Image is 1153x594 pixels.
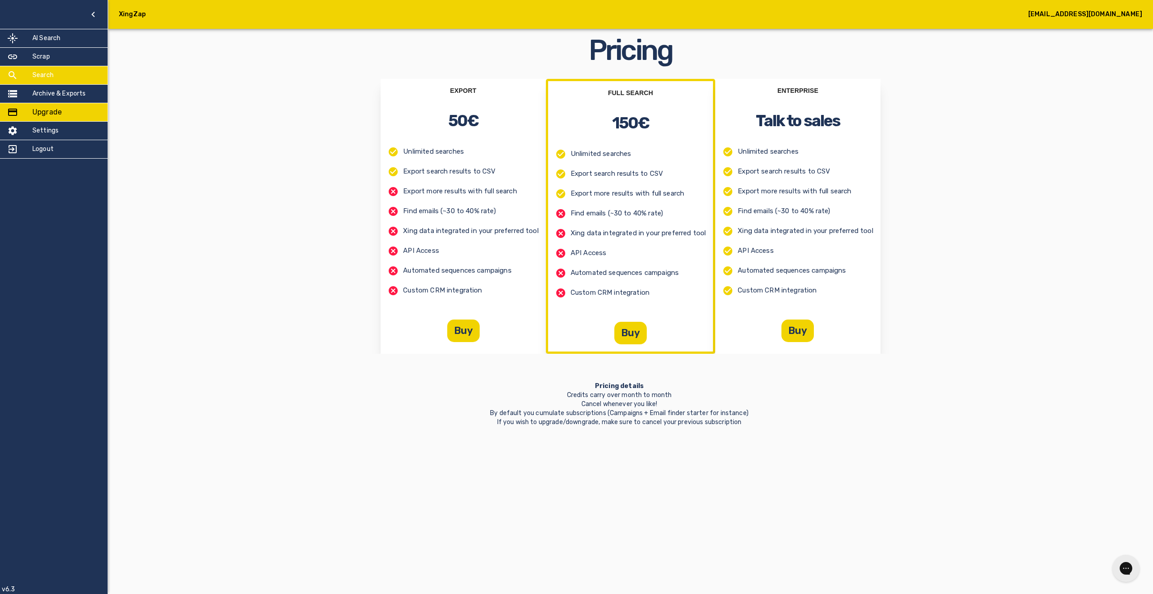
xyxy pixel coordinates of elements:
h5: Settings [32,126,59,135]
h2: 150€ [612,112,649,134]
p: Export more results with full search [738,187,851,196]
h5: Archive & Exports [32,89,86,98]
button: Buy [447,320,480,342]
p: Custom CRM integration [403,286,482,295]
p: Export search results to CSV [571,169,663,178]
button: Buy [781,320,814,342]
p: Export search results to CSV [403,167,495,176]
h5: Scrap [32,52,50,61]
h5: Search [32,71,54,80]
h5: AI Search [32,34,60,43]
p: Unlimited searches [738,147,799,156]
p: Unlimited searches [571,149,631,159]
p: Xing data integrated in your preferred tool [738,226,873,236]
h2: 50€ [448,110,478,132]
p: Credits carry over month to month Cancel whenever you like! By default you cumulate subscriptions... [490,382,749,427]
p: Xing data integrated in your preferred tool [403,226,538,236]
p: Automated sequences campaigns [571,268,679,278]
p: Unlimited searches [403,147,464,156]
p: API Access [571,248,607,258]
p: Automated sequences campaigns [403,266,511,275]
p: Xing data integrated in your preferred tool [571,228,706,238]
h4: ENTERPRISE [777,86,818,95]
button: Buy [614,322,647,344]
p: Automated sequences campaigns [738,266,846,275]
h5: Logout [32,145,54,154]
p: Find emails (~30 to 40% rate) [738,206,830,216]
strong: Pricing details [595,382,644,390]
h1: Pricing [589,36,673,64]
iframe: Gorgias live chat messenger [1108,552,1144,585]
p: Export more results with full search [403,187,517,196]
p: Custom CRM integration [571,288,649,297]
p: API Access [403,246,439,256]
p: Find emails (~30 to 40% rate) [571,209,663,218]
p: Export more results with full search [571,189,684,198]
h5: [EMAIL_ADDRESS][DOMAIN_NAME] [1028,10,1142,19]
p: API Access [738,246,774,256]
h5: XingZap [119,10,146,19]
p: Find emails (~30 to 40% rate) [403,206,495,216]
h4: FULL SEARCH [608,88,653,97]
h2: Talk to sales [756,110,840,132]
p: Custom CRM integration [738,286,817,295]
p: Export search results to CSV [738,167,830,176]
h5: Upgrade [32,107,62,118]
p: v6.3 [2,585,15,594]
h4: EXPORT [450,86,476,95]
